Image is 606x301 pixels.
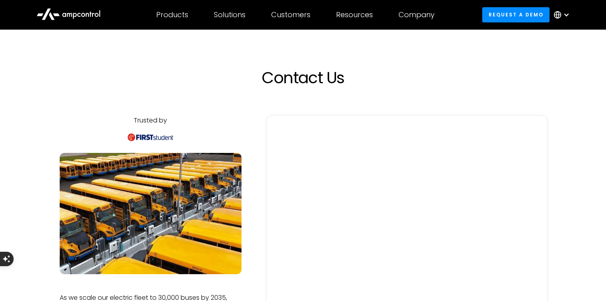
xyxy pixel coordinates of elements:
[214,10,246,19] div: Solutions
[280,129,534,274] iframe: Form 0
[156,10,188,19] div: Products
[336,10,373,19] div: Resources
[399,10,435,19] div: Company
[482,7,550,22] a: Request a demo
[271,10,310,19] div: Customers
[127,68,479,87] h1: Contact Us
